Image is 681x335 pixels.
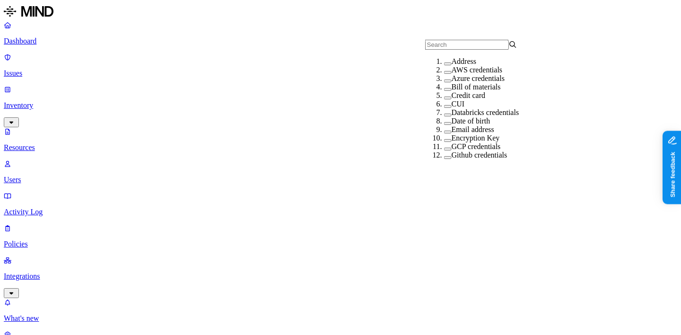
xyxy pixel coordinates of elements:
a: Policies [4,224,677,248]
img: MIND [4,4,53,19]
a: Inventory [4,85,677,126]
a: Users [4,159,677,184]
p: Policies [4,240,677,248]
label: Bill of materials [452,83,501,91]
label: Date of birth [452,117,490,125]
a: Dashboard [4,21,677,45]
p: Resources [4,143,677,152]
a: What's new [4,298,677,323]
p: Integrations [4,272,677,281]
p: Inventory [4,101,677,110]
p: Users [4,176,677,184]
p: Activity Log [4,208,677,216]
label: Address [452,57,476,65]
label: AWS credentials [452,66,503,74]
label: Github credentials [452,151,507,159]
p: Issues [4,69,677,78]
p: What's new [4,314,677,323]
a: Issues [4,53,677,78]
input: Search [425,40,509,50]
a: Activity Log [4,192,677,216]
a: Resources [4,127,677,152]
p: Dashboard [4,37,677,45]
label: Credit card [452,91,486,99]
label: CUI [452,100,465,108]
label: Azure credentials [452,74,505,82]
a: Integrations [4,256,677,297]
a: MIND [4,4,677,21]
label: Databricks credentials [452,108,519,116]
label: Email address [452,125,494,133]
label: GCP credentials [452,142,501,150]
label: Encryption Key [452,134,500,142]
